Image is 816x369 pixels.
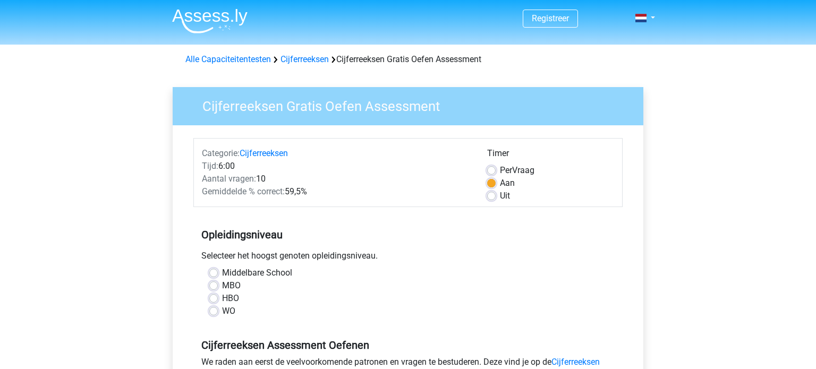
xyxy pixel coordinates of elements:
label: Vraag [500,164,534,177]
label: Middelbare School [222,267,292,279]
span: Gemiddelde % correct: [202,186,285,196]
div: 10 [194,173,479,185]
div: 6:00 [194,160,479,173]
h3: Cijferreeksen Gratis Oefen Assessment [190,94,635,115]
img: Assessly [172,8,248,33]
label: HBO [222,292,239,305]
span: Tijd: [202,161,218,171]
a: Cijferreeksen [240,148,288,158]
span: Aantal vragen: [202,174,256,184]
a: Registreer [532,13,569,23]
div: 59,5% [194,185,479,198]
div: Selecteer het hoogst genoten opleidingsniveau. [193,250,623,267]
h5: Cijferreeksen Assessment Oefenen [201,339,615,351]
div: Timer [487,147,614,164]
label: WO [222,305,235,317]
a: Alle Capaciteitentesten [185,54,271,64]
h5: Opleidingsniveau [201,224,615,245]
div: Cijferreeksen Gratis Oefen Assessment [181,53,635,66]
label: MBO [222,279,241,292]
span: Categorie: [202,148,240,158]
label: Uit [500,190,510,202]
label: Aan [500,177,515,190]
a: Cijferreeksen [280,54,329,64]
span: Per [500,165,512,175]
